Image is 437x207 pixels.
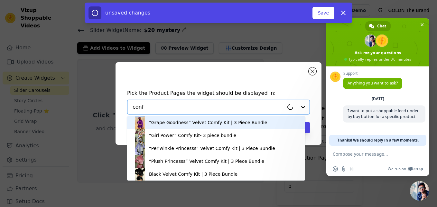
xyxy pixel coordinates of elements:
[348,80,398,86] span: Anything you want to ask?
[333,166,338,172] span: Insert an emoji
[388,166,406,172] span: We run on
[388,166,423,172] a: We run onCrisp
[410,181,429,201] div: Close chat
[134,142,146,155] img: product thumbnail
[134,129,146,142] img: product thumbnail
[149,119,267,126] div: “Grape Goodness” Velvet Comfy Kit | 3 Piece Bundle
[127,89,310,97] h4: Pick the Product Pages the widget should be displayed in:
[372,97,384,101] div: [DATE]
[341,166,346,172] span: Send a file
[377,21,386,31] span: Chat
[333,151,409,157] textarea: Compose your message...
[309,67,316,75] button: Close modal
[365,21,391,31] div: Chat
[134,116,146,129] img: product thumbnail
[414,166,423,172] span: Crisp
[149,145,275,152] div: “Periwinkle Princesss” Velvet Comfy Kit | 3 Piece Bundle
[348,108,419,119] span: I want to put a shoppable feed under by buy button for a specific product
[343,71,402,76] span: Support
[312,7,334,19] button: Save
[149,171,237,177] div: Black Velvet Comfy Kit | 3 Piece Bundle
[349,166,355,172] span: Audio message
[134,168,146,181] img: product thumbnail
[419,21,425,28] span: Close chat
[149,132,236,139] div: “Girl Power” Comfy Kit- 3 piece bundle
[133,103,284,111] input: Search by product title or paste product URL
[149,158,264,164] div: “Plush Princesss” Velvet Comfy Kit | 3 Piece Bundle
[134,155,146,168] img: product thumbnail
[105,10,150,16] span: unsaved changes
[337,135,419,146] span: Thanks! We should reply in a few moments.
